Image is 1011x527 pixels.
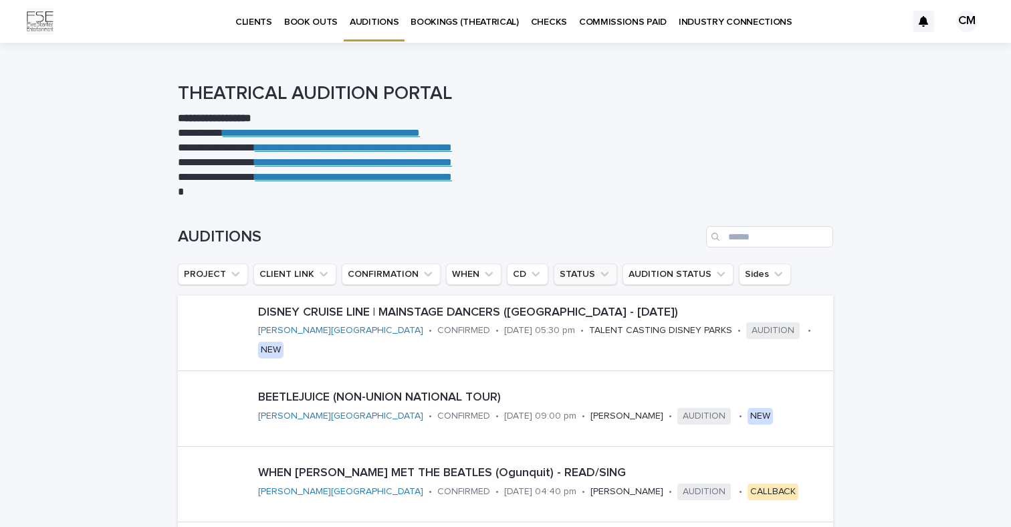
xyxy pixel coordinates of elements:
[495,411,499,422] p: •
[178,447,833,522] a: WHEN [PERSON_NAME] MET THE BEATLES (Ogunquit) - READ/SING[PERSON_NAME][GEOGRAPHIC_DATA] •CONFIRME...
[956,11,978,32] div: CM
[178,227,701,247] h1: AUDITIONS
[429,411,432,422] p: •
[178,296,833,371] a: DISNEY CRUISE LINE | MAINSTAGE DANCERS ([GEOGRAPHIC_DATA] - [DATE])[PERSON_NAME][GEOGRAPHIC_DATA]...
[677,484,731,500] span: AUDITION
[258,466,828,481] p: WHEN [PERSON_NAME] MET THE BEATLES (Ogunquit) - READ/SING
[437,486,490,498] p: CONFIRMED
[446,263,501,285] button: WHEN
[669,411,672,422] p: •
[504,325,575,336] p: [DATE] 05:30 pm
[253,263,336,285] button: CLIENT LINK
[27,8,53,35] img: Km9EesSdRbS9ajqhBzyo
[623,263,734,285] button: AUDITION STATUS
[258,306,828,320] p: DISNEY CRUISE LINE | MAINSTAGE DANCERS ([GEOGRAPHIC_DATA] - [DATE])
[258,342,284,358] div: NEW
[582,411,585,422] p: •
[342,263,441,285] button: CONFIRMATION
[178,371,833,447] a: BEETLEJUICE (NON-UNION NATIONAL TOUR)[PERSON_NAME][GEOGRAPHIC_DATA] •CONFIRMED•[DATE] 09:00 pm•[P...
[669,486,672,498] p: •
[582,486,585,498] p: •
[739,486,742,498] p: •
[437,411,490,422] p: CONFIRMED
[178,83,833,106] h1: THEATRICAL AUDITION PORTAL
[706,226,833,247] input: Search
[808,325,811,336] p: •
[746,322,800,339] span: AUDITION
[748,408,773,425] div: NEW
[748,484,798,500] div: CALLBACK
[258,325,423,336] a: [PERSON_NAME][GEOGRAPHIC_DATA]
[504,411,576,422] p: [DATE] 09:00 pm
[178,263,248,285] button: PROJECT
[590,411,663,422] p: [PERSON_NAME]
[507,263,548,285] button: CD
[495,486,499,498] p: •
[429,486,432,498] p: •
[589,325,732,336] p: TALENT CASTING DISNEY PARKS
[437,325,490,336] p: CONFIRMED
[504,486,576,498] p: [DATE] 04:40 pm
[258,486,423,498] a: [PERSON_NAME][GEOGRAPHIC_DATA]
[739,263,791,285] button: Sides
[554,263,617,285] button: STATUS
[590,486,663,498] p: [PERSON_NAME]
[580,325,584,336] p: •
[677,408,731,425] span: AUDITION
[429,325,432,336] p: •
[495,325,499,336] p: •
[258,411,423,422] a: [PERSON_NAME][GEOGRAPHIC_DATA]
[738,325,741,336] p: •
[258,391,828,405] p: BEETLEJUICE (NON-UNION NATIONAL TOUR)
[739,411,742,422] p: •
